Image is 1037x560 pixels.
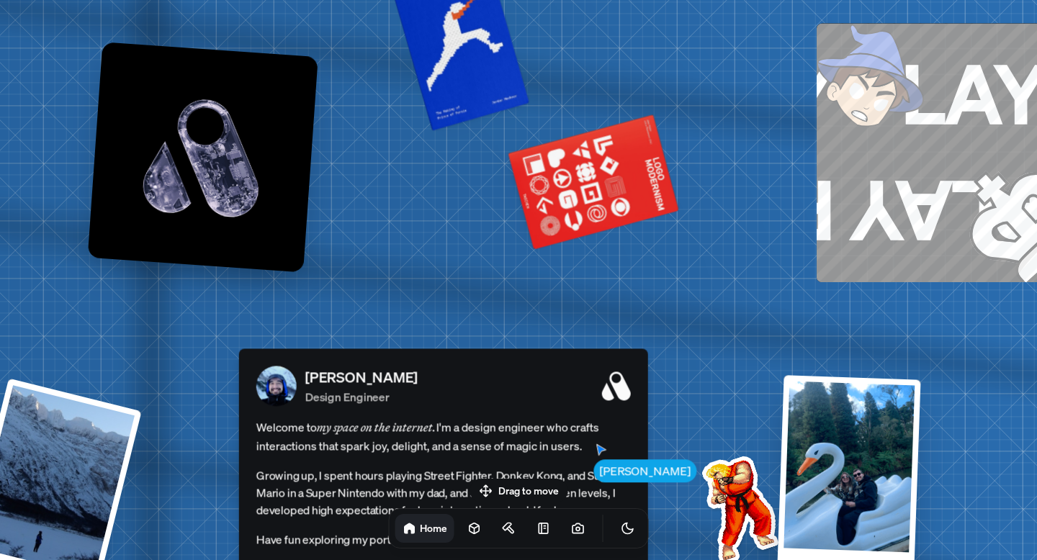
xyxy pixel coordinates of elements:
button: Toggle Theme [614,514,642,543]
h1: Home [420,521,447,535]
p: [PERSON_NAME] [305,366,418,388]
p: Growing up, I spent hours playing Street Fighter, Donkey Kong, and Super Mario in a Super Nintend... [256,466,631,518]
span: Welcome to I'm a design engineer who crafts interactions that spark joy, delight, and a sense of ... [256,417,631,455]
img: Profile Picture [256,366,297,406]
a: Home [395,514,454,543]
em: my space on the internet. [317,420,436,434]
img: Logo variation 1 [88,42,318,272]
p: Have fun exploring my portfolio, and feel free to connect below. [256,530,631,548]
p: Design Engineer [305,388,418,405]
